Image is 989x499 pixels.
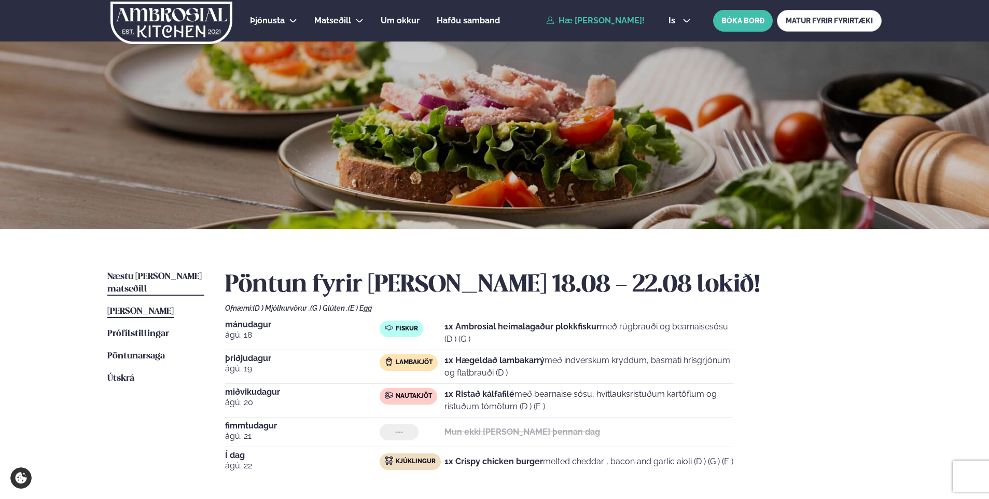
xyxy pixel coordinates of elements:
a: Cookie settings [10,467,32,489]
span: [PERSON_NAME] [107,307,174,316]
span: --- [395,428,403,436]
a: Næstu [PERSON_NAME] matseðill [107,271,204,296]
span: ágú. 18 [225,329,380,341]
a: Matseðill [314,15,351,27]
h2: Pöntun fyrir [PERSON_NAME] 18.08 - 22.08 lokið! [225,271,882,300]
p: með bearnaise sósu, hvítlauksristuðum kartöflum og ristuðum tómötum (D ) (E ) [444,388,733,413]
span: Nautakjöt [396,392,432,400]
strong: 1x Hægeldað lambakarrý [444,355,545,365]
span: Lambakjöt [396,358,433,367]
span: Fiskur [396,325,418,333]
div: Ofnæmi: [225,304,882,312]
button: BÓKA BORÐ [713,10,773,32]
img: Lamb.svg [385,357,393,366]
span: Prófílstillingar [107,329,169,338]
a: Pöntunarsaga [107,350,165,363]
strong: 1x Crispy chicken burger [444,456,543,466]
span: (D ) Mjólkurvörur , [253,304,310,312]
a: Útskrá [107,372,134,385]
span: (E ) Egg [348,304,372,312]
span: þriðjudagur [225,354,380,363]
img: fish.svg [385,324,393,332]
a: Prófílstillingar [107,328,169,340]
span: is [668,17,678,25]
span: ágú. 21 [225,430,380,442]
button: is [660,17,699,25]
span: Útskrá [107,374,134,383]
span: (G ) Glúten , [310,304,348,312]
span: mánudagur [225,321,380,329]
a: MATUR FYRIR FYRIRTÆKI [777,10,882,32]
a: Þjónusta [250,15,285,27]
img: chicken.svg [385,456,393,465]
strong: 1x Ambrosial heimalagaður plokkfiskur [444,322,600,331]
img: logo [109,2,233,44]
strong: Mun ekki [PERSON_NAME] þennan dag [444,427,600,437]
img: beef.svg [385,391,393,399]
span: Þjónusta [250,16,285,25]
span: ágú. 20 [225,396,380,409]
span: Um okkur [381,16,420,25]
span: Matseðill [314,16,351,25]
a: Hæ [PERSON_NAME]! [546,16,645,25]
p: með indverskum kryddum, basmati hrísgrjónum og flatbrauði (D ) [444,354,733,379]
span: Í dag [225,451,380,460]
a: Um okkur [381,15,420,27]
span: ágú. 22 [225,460,380,472]
strong: 1x Ristað kálfafilé [444,389,514,399]
a: Hafðu samband [437,15,500,27]
span: Næstu [PERSON_NAME] matseðill [107,272,202,294]
p: með rúgbrauði og bearnaisesósu (D ) (G ) [444,321,733,345]
span: Pöntunarsaga [107,352,165,361]
span: Kjúklingur [396,458,436,466]
a: [PERSON_NAME] [107,306,174,318]
span: fimmtudagur [225,422,380,430]
span: ágú. 19 [225,363,380,375]
p: melted cheddar , bacon and garlic aioli (D ) (G ) (E ) [444,455,733,468]
span: Hafðu samband [437,16,500,25]
span: miðvikudagur [225,388,380,396]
